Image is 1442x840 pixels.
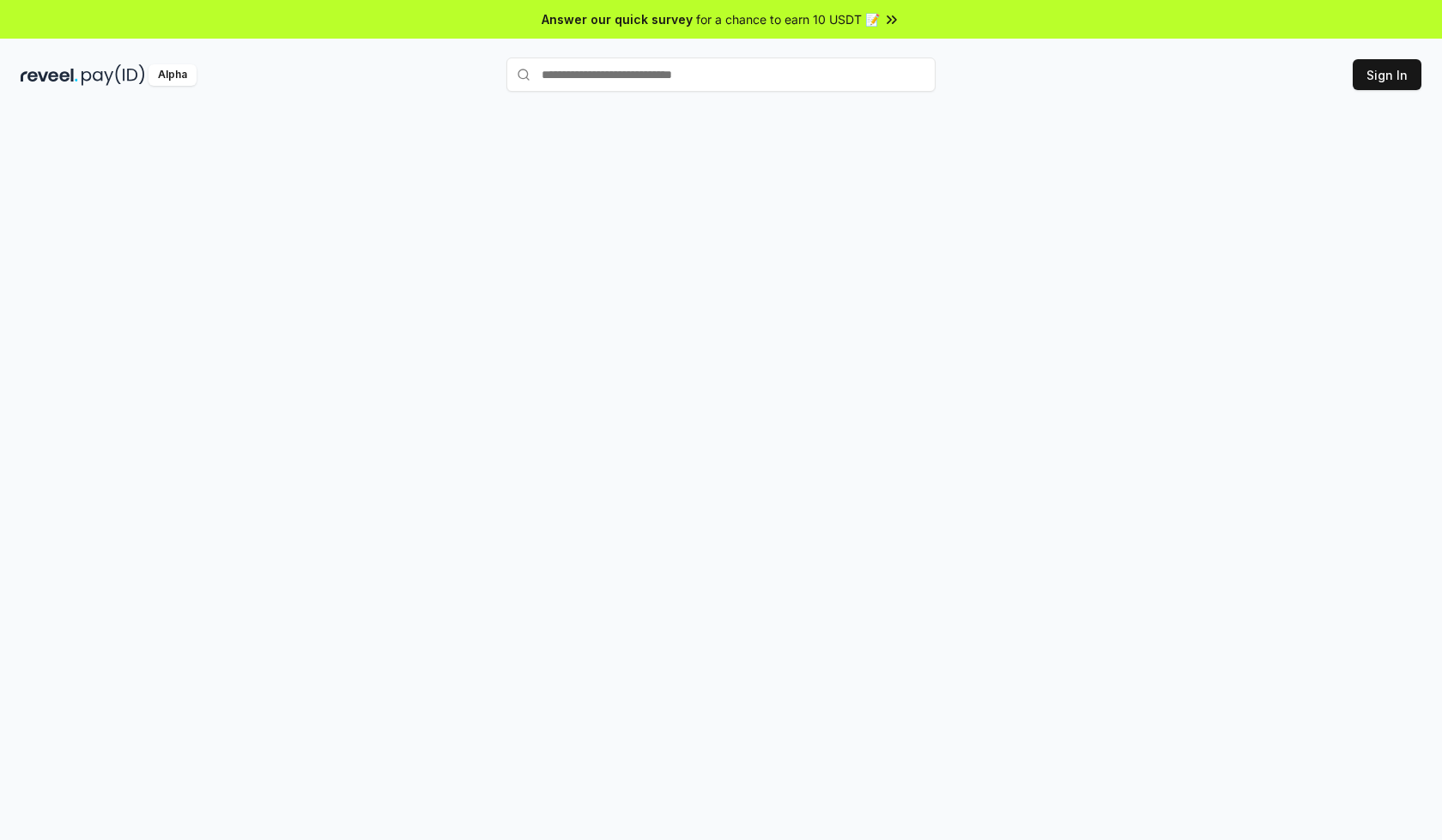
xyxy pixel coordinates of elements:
[82,64,145,86] img: pay_id
[1353,59,1421,90] button: Sign In
[21,64,78,86] img: reveel_dark
[542,10,693,28] span: Answer our quick survey
[148,64,197,86] div: Alpha
[696,10,880,28] span: for a chance to earn 10 USDT 📝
